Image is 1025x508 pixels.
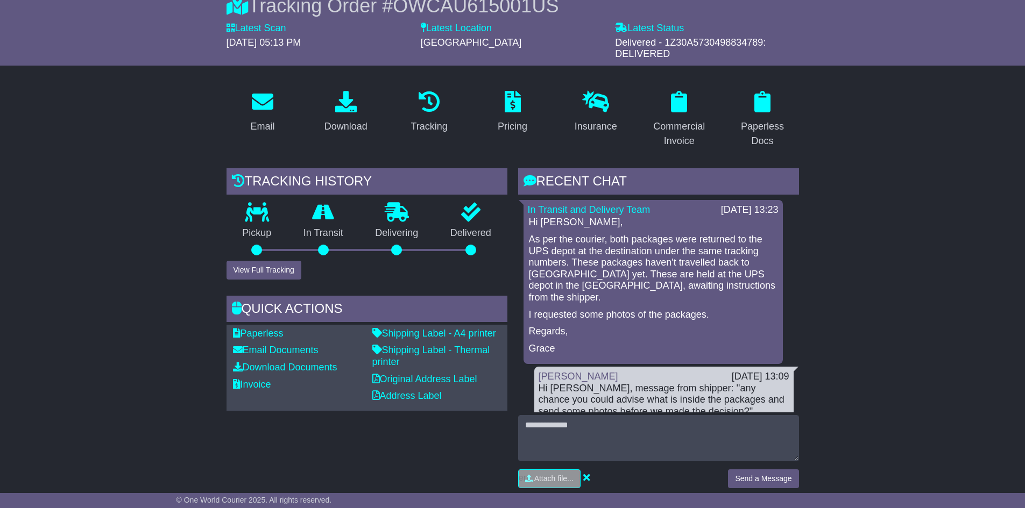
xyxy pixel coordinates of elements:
a: Tracking [404,87,454,138]
a: Shipping Label - Thermal printer [372,345,490,367]
a: Address Label [372,390,442,401]
div: Pricing [498,119,527,134]
p: Hi [PERSON_NAME], [529,217,777,228]
p: As per the courier, both packages were returned to the UPS depot at the destination under the sam... [529,234,777,304]
div: Tracking history [227,168,507,197]
button: Send a Message [728,469,798,488]
a: Insurance [568,87,624,138]
a: Paperless [233,328,284,339]
a: Email Documents [233,345,319,355]
p: Pickup [227,227,288,239]
a: Invoice [233,379,271,390]
a: Shipping Label - A4 printer [372,328,496,339]
a: In Transit and Delivery Team [528,204,651,215]
p: Delivering [359,227,435,239]
div: Hi [PERSON_NAME], message from shipper: ''any chance you could advise what is inside the packages... [539,383,789,418]
p: Grace [529,343,777,355]
div: Commercial Invoice [650,119,709,148]
div: Email [250,119,274,134]
p: I requested some photos of the packages. [529,309,777,321]
label: Latest Location [421,23,492,34]
label: Latest Status [615,23,684,34]
span: © One World Courier 2025. All rights reserved. [176,496,332,504]
label: Latest Scan [227,23,286,34]
a: Download [317,87,374,138]
span: Delivered - 1Z30A5730498834789: DELIVERED [615,37,766,60]
p: Delivered [434,227,507,239]
a: Pricing [491,87,534,138]
div: [DATE] 13:23 [721,204,779,216]
div: Tracking [411,119,447,134]
div: Download [324,119,367,134]
a: Original Address Label [372,374,477,384]
div: Paperless Docs [733,119,792,148]
a: [PERSON_NAME] [539,371,618,382]
p: Regards, [529,326,777,338]
p: In Transit [287,227,359,239]
a: Email [243,87,281,138]
a: Commercial Invoice [643,87,716,152]
button: View Full Tracking [227,261,301,280]
div: Insurance [575,119,617,134]
div: RECENT CHAT [518,168,799,197]
a: Paperless Docs [726,87,799,152]
div: [DATE] 13:09 [732,371,789,383]
span: [DATE] 05:13 PM [227,37,301,48]
a: Download Documents [233,362,337,373]
div: Quick Actions [227,296,507,325]
span: [GEOGRAPHIC_DATA] [421,37,521,48]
